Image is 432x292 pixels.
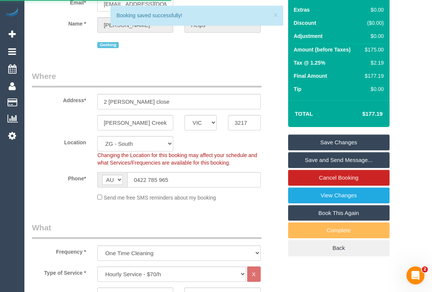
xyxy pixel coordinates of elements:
a: View Changes [288,188,390,203]
a: Save Changes [288,135,390,150]
label: Address* [26,94,92,104]
div: $177.19 [362,72,384,80]
input: First Name* [97,17,173,33]
a: Back [288,240,390,256]
h4: $177.19 [340,111,382,117]
div: $0.00 [362,32,384,40]
label: Final Amount [294,72,327,80]
label: Frequency * [26,245,92,256]
label: Tax @ 1.25% [294,59,325,67]
div: ($0.00) [362,19,384,27]
input: Phone* [127,172,260,188]
strong: Total [295,110,313,117]
label: Location [26,136,92,146]
label: Tip [294,85,302,93]
iframe: Intercom live chat [406,266,424,284]
input: Suburb* [97,115,173,130]
label: Name * [26,17,92,27]
div: $0.00 [362,6,384,14]
label: Extras [294,6,310,14]
span: Geelong [97,42,119,48]
button: × [273,11,278,19]
div: Booking saved successfully! [116,12,277,19]
label: Type of Service * [26,266,92,277]
a: Save and Send Message... [288,152,390,168]
div: $0.00 [362,85,384,93]
a: Book This Again [288,205,390,221]
div: $2.19 [362,59,384,67]
label: Adjustment [294,32,323,40]
span: Send me free SMS reminders about my booking [104,195,216,201]
label: Discount [294,19,316,27]
legend: What [32,222,261,239]
legend: Where [32,71,261,88]
div: $175.00 [362,46,384,53]
input: Post Code* [228,115,260,130]
img: Automaid Logo [5,8,20,18]
label: Phone* [26,172,92,182]
a: Cancel Booking [288,170,390,186]
span: Changing the Location for this booking may affect your schedule and what Services/Frequencies are... [97,152,257,166]
span: 2 [422,266,428,272]
label: Amount (before Taxes) [294,46,350,53]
